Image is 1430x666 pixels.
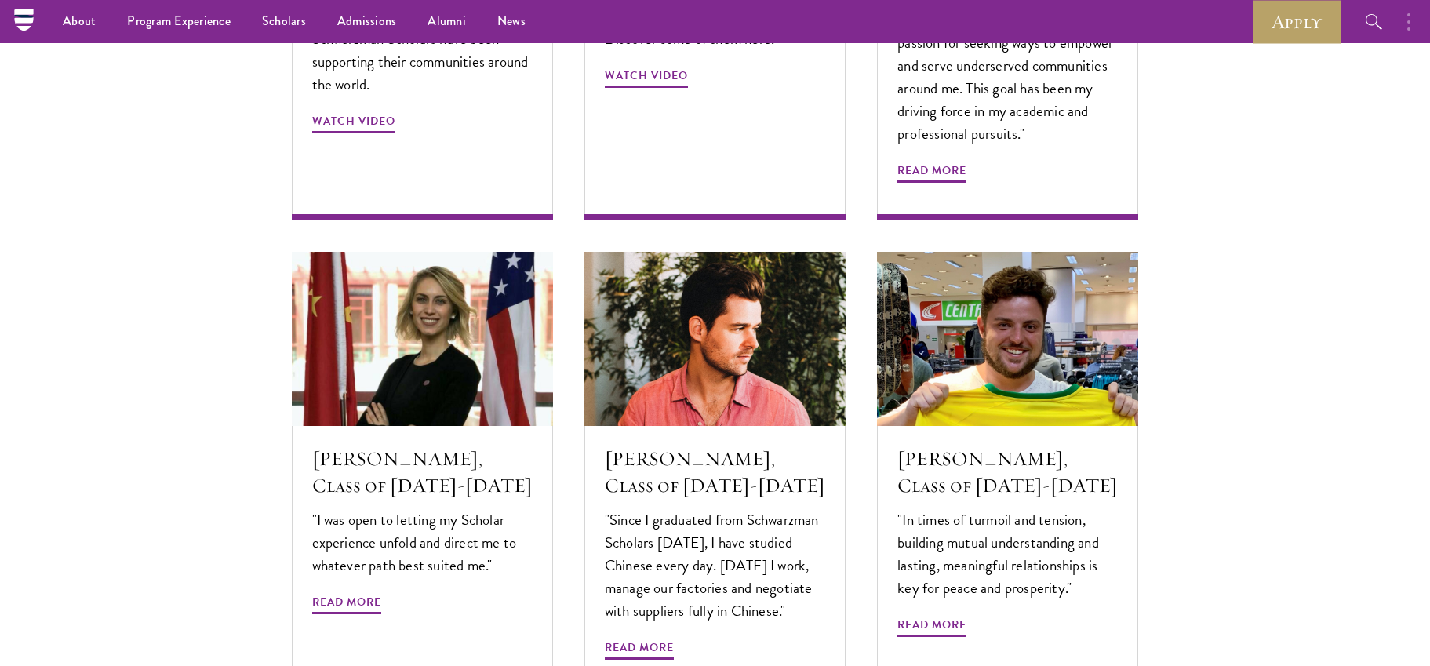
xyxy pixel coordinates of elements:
[605,66,688,90] span: Watch Video
[605,446,825,499] h5: [PERSON_NAME], Class of [DATE]-[DATE]
[312,111,395,136] span: Watch Video
[897,615,966,639] span: Read More
[312,508,533,577] p: "I was open to letting my Scholar experience unfold and direct me to whatever path best suited me."
[897,446,1118,499] h5: [PERSON_NAME], Class of [DATE]-[DATE]
[897,508,1118,599] p: "In times of turmoil and tension, building mutual understanding and lasting, meaningful relations...
[312,592,381,617] span: Read More
[897,8,1118,144] p: "My childhood sparked in me a passion for seeking ways to empower and serve underserved communiti...
[897,161,966,185] span: Read More
[605,638,674,662] span: Read More
[312,446,533,499] h5: [PERSON_NAME], Class of [DATE]-[DATE]
[605,508,825,622] p: "Since I graduated from Schwarzman Scholars [DATE], I have studied Chinese every day. [DATE] I wo...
